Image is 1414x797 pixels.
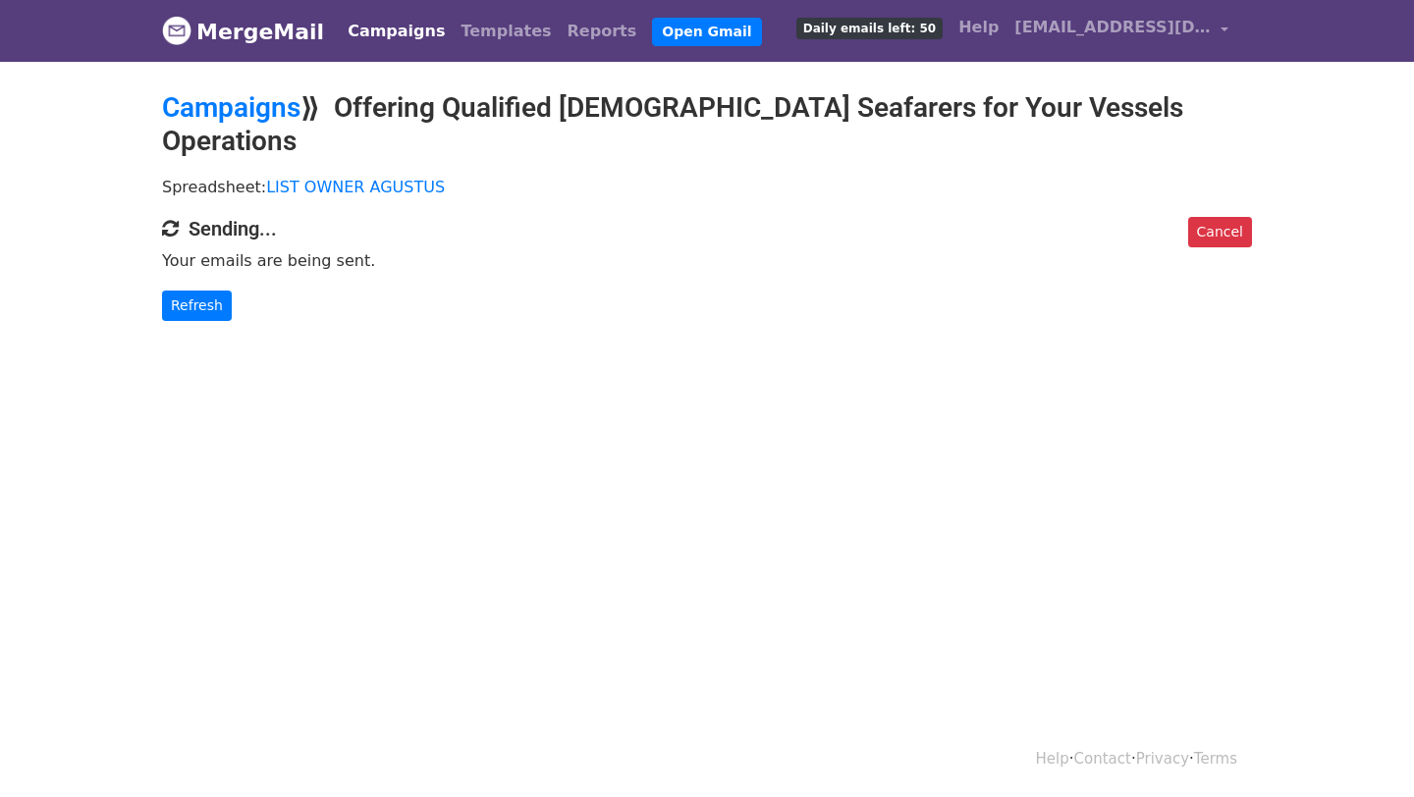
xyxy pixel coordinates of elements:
a: Privacy [1136,750,1189,768]
span: [EMAIL_ADDRESS][DOMAIN_NAME] [1014,16,1211,39]
a: Cancel [1188,217,1252,247]
span: Daily emails left: 50 [796,18,943,39]
p: Spreadsheet: [162,177,1252,197]
a: Contact [1074,750,1131,768]
a: Help [951,8,1006,47]
a: Terms [1194,750,1237,768]
a: Help [1036,750,1069,768]
p: Your emails are being sent. [162,250,1252,271]
a: Daily emails left: 50 [789,8,951,47]
a: Reports [560,12,645,51]
h2: ⟫ Offering Qualified [DEMOGRAPHIC_DATA] Seafarers for Your Vessels Operations [162,91,1252,157]
a: MergeMail [162,11,324,52]
a: Refresh [162,291,232,321]
h4: Sending... [162,217,1252,240]
a: Campaigns [162,91,300,124]
a: LIST OWNER AGUSTUS [266,178,445,196]
a: Open Gmail [652,18,761,46]
img: MergeMail logo [162,16,191,45]
a: Campaigns [340,12,453,51]
a: [EMAIL_ADDRESS][DOMAIN_NAME] [1006,8,1236,54]
a: Templates [453,12,559,51]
